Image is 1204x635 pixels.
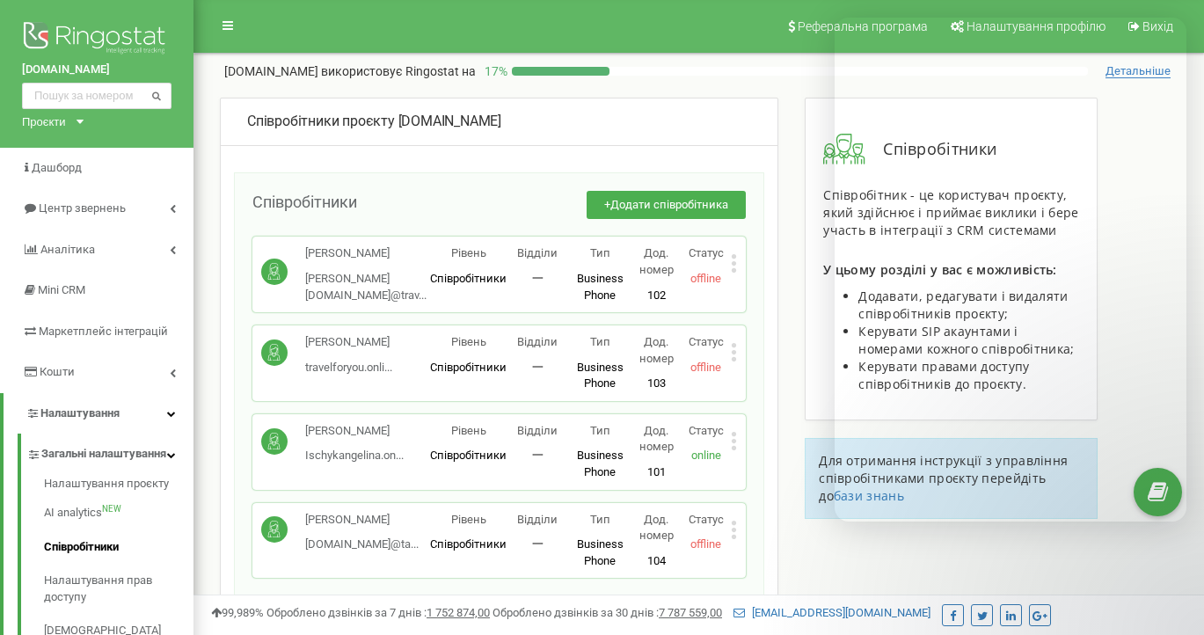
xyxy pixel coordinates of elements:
[689,513,724,526] span: Статус
[690,272,721,285] span: offline
[305,449,404,462] span: Ischykangelina.on...
[689,424,724,437] span: Статус
[44,476,193,497] a: Налаштування проєкту
[659,606,722,619] u: 7 787 559,00
[733,606,930,619] a: [EMAIL_ADDRESS][DOMAIN_NAME]
[631,376,682,392] p: 103
[451,335,486,348] span: Рівень
[689,246,724,259] span: Статус
[610,198,728,211] span: Додати співробітника
[639,513,674,543] span: Дод. номер
[305,537,419,551] span: [DOMAIN_NAME]@ta...
[451,424,486,437] span: Рівень
[532,361,544,374] span: 一
[4,393,193,434] a: Налаштування
[224,62,476,80] p: [DOMAIN_NAME]
[532,449,544,462] span: 一
[819,452,1068,504] span: Для отримання інструкції з управління співробітниками проєкту перейдіть до
[517,424,558,437] span: Відділи
[305,423,404,440] p: [PERSON_NAME]
[590,424,610,437] span: Тип
[40,365,75,378] span: Кошти
[22,62,171,78] a: [DOMAIN_NAME]
[38,283,85,296] span: Mini CRM
[305,334,392,351] p: [PERSON_NAME]
[587,191,746,220] button: +Додати співробітника
[631,553,682,570] p: 104
[430,449,507,462] span: Співробітники
[44,496,193,530] a: AI analyticsNEW
[590,246,610,259] span: Тип
[41,446,166,463] span: Загальні налаштування
[690,361,721,374] span: offline
[639,246,674,276] span: Дод. номер
[517,335,558,348] span: Відділи
[26,434,193,470] a: Загальні налаштування
[427,606,490,619] u: 1 752 874,00
[631,464,682,481] p: 101
[798,19,928,33] span: Реферальна програма
[577,537,624,567] span: Business Phone
[305,272,427,302] span: [PERSON_NAME][DOMAIN_NAME]@trav...
[305,512,419,529] p: [PERSON_NAME]
[689,335,724,348] span: Статус
[823,186,1078,238] span: Співробітник - це користувач проєкту, який здійснює і приймає виклики і бере участь в інтеграції ...
[252,193,357,211] span: Співробітники
[22,83,171,109] input: Пошук за номером
[517,246,558,259] span: Відділи
[691,449,721,462] span: online
[639,424,674,454] span: Дод. номер
[577,272,624,302] span: Business Phone
[835,18,1186,522] iframe: Intercom live chat
[39,201,126,215] span: Центр звернень
[476,62,512,80] p: 17 %
[247,112,751,132] div: [DOMAIN_NAME]
[532,537,544,551] span: 一
[517,513,558,526] span: Відділи
[40,243,95,256] span: Аналiтика
[32,161,82,174] span: Дашборд
[44,564,193,614] a: Налаштування прав доступу
[590,335,610,348] span: Тип
[430,537,507,551] span: Співробітники
[451,513,486,526] span: Рівень
[577,449,624,478] span: Business Phone
[451,246,486,259] span: Рівень
[266,606,490,619] span: Оброблено дзвінків за 7 днів :
[22,113,66,130] div: Проєкти
[690,537,721,551] span: offline
[590,513,610,526] span: Тип
[430,272,507,285] span: Співробітники
[305,245,430,262] p: [PERSON_NAME]
[22,18,171,62] img: Ringostat logo
[39,325,168,338] span: Маркетплейс інтеграцій
[40,406,120,420] span: Налаштування
[639,335,674,365] span: Дод. номер
[1144,536,1186,578] iframe: Intercom live chat
[211,606,264,619] span: 99,989%
[321,64,476,78] span: використовує Ringostat на
[823,261,1057,278] span: У цьому розділі у вас є можливість:
[532,272,544,285] span: 一
[631,288,682,304] p: 102
[577,361,624,390] span: Business Phone
[430,361,507,374] span: Співробітники
[44,530,193,565] a: Співробітники
[305,361,392,374] span: travelforyou.onli...
[247,113,395,129] span: Співробітники проєкту
[493,606,722,619] span: Оброблено дзвінків за 30 днів :
[834,487,904,504] a: бази знань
